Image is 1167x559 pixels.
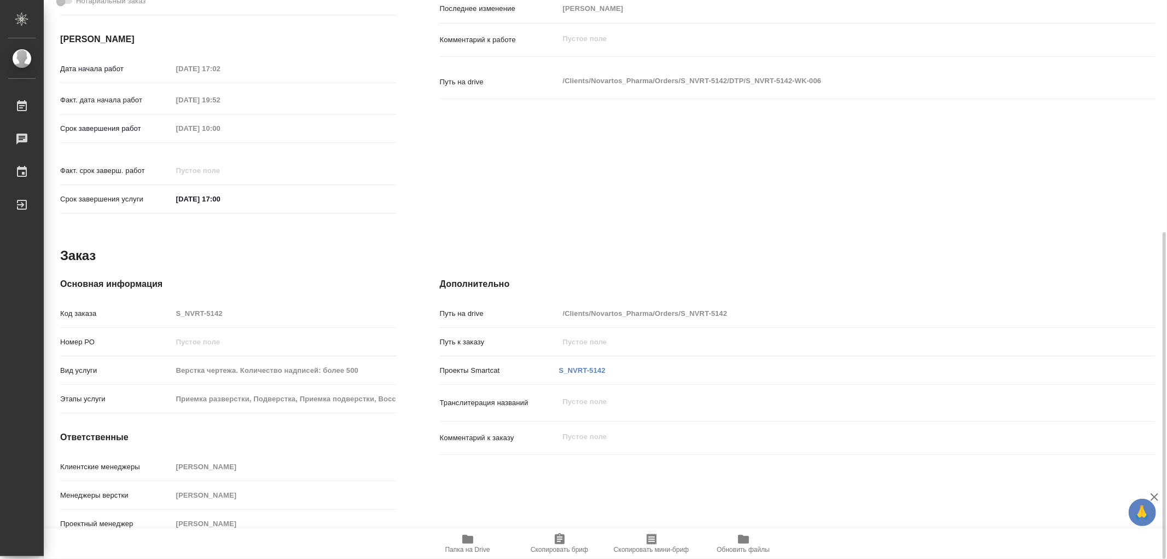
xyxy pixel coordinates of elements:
input: Пустое поле [172,362,396,378]
p: Срок завершения работ [60,123,172,134]
button: Папка на Drive [422,528,514,559]
input: Пустое поле [172,306,396,321]
input: ✎ Введи что-нибудь [172,191,268,207]
h4: Ответственные [60,431,396,444]
p: Путь на drive [440,77,559,88]
p: Проекты Smartcat [440,365,559,376]
input: Пустое поле [172,61,268,77]
input: Пустое поле [172,516,396,532]
p: Факт. срок заверш. работ [60,165,172,176]
input: Пустое поле [559,334,1095,350]
p: Срок завершения услуги [60,194,172,205]
input: Пустое поле [559,306,1095,321]
p: Код заказа [60,308,172,319]
button: 🙏 [1129,499,1156,526]
p: Вид услуги [60,365,172,376]
span: Обновить файлы [717,546,770,554]
span: Скопировать бриф [531,546,588,554]
input: Пустое поле [172,120,268,136]
span: Скопировать мини-бриф [614,546,689,554]
button: Обновить файлы [698,528,789,559]
p: Транслитерация названий [440,397,559,408]
input: Пустое поле [172,459,396,475]
p: Факт. дата начала работ [60,95,172,106]
a: S_NVRT-5142 [559,366,606,374]
p: Этапы услуги [60,394,172,405]
p: Комментарий к заказу [440,433,559,443]
p: Комментарий к работе [440,34,559,45]
button: Скопировать мини-бриф [606,528,698,559]
p: Клиентские менеджеры [60,462,172,472]
h4: Дополнительно [440,278,1155,291]
textarea: /Clients/Novartos_Pharma/Orders/S_NVRT-5142/DTP/S_NVRT-5142-WK-006 [559,72,1095,90]
p: Последнее изменение [440,3,559,14]
p: Дата начала работ [60,64,172,74]
p: Номер РО [60,337,172,348]
span: Папка на Drive [445,546,490,554]
p: Проектный менеджер [60,518,172,529]
input: Пустое поле [172,334,396,350]
input: Пустое поле [172,92,268,108]
input: Пустое поле [172,487,396,503]
input: Пустое поле [172,163,268,178]
p: Путь на drive [440,308,559,319]
input: Пустое поле [559,1,1095,16]
input: Пустое поле [172,391,396,407]
h2: Заказ [60,247,96,264]
button: Скопировать бриф [514,528,606,559]
h4: [PERSON_NAME] [60,33,396,46]
h4: Основная информация [60,278,396,291]
span: 🙏 [1133,501,1152,524]
p: Путь к заказу [440,337,559,348]
p: Менеджеры верстки [60,490,172,501]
